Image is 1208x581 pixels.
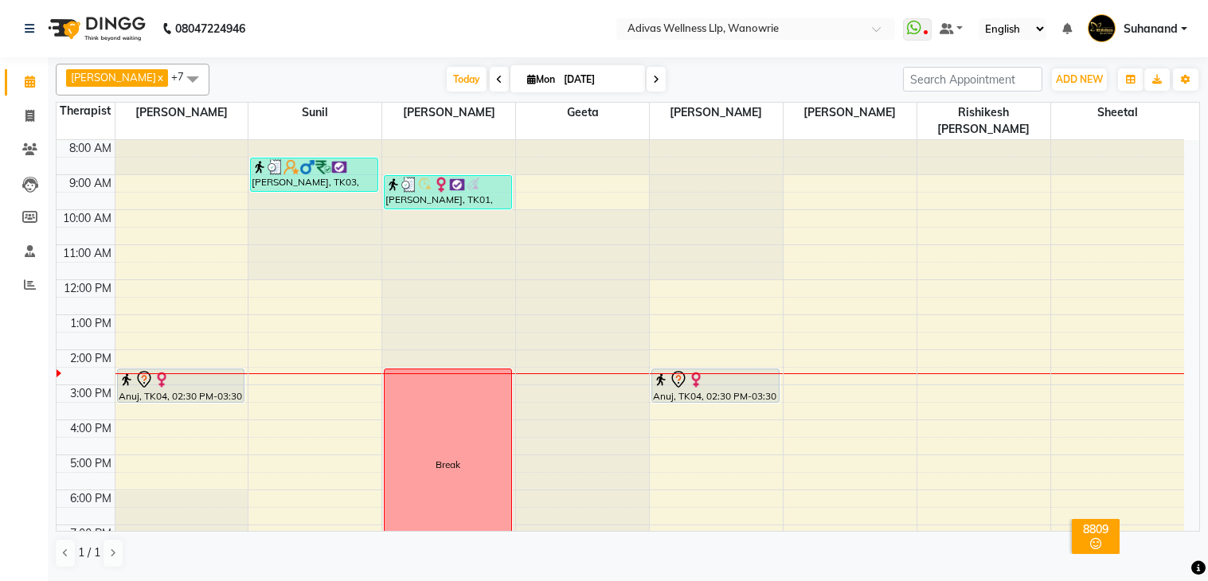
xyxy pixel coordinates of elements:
span: [PERSON_NAME] [650,103,783,123]
img: logo [41,6,150,51]
span: Suhanand [1124,21,1178,37]
div: 5:00 PM [67,455,115,472]
span: Geeta [516,103,649,123]
img: Suhanand [1088,14,1116,42]
span: ADD NEW [1056,73,1103,85]
div: Break [436,458,460,472]
span: [PERSON_NAME] [71,71,156,84]
span: [PERSON_NAME] [382,103,515,123]
div: 7:00 PM [67,525,115,542]
span: Today [447,67,487,92]
div: 8809 [1075,522,1116,536]
div: 11:00 AM [60,245,115,262]
b: 08047224946 [175,6,245,51]
span: Rishikesh [PERSON_NAME] [917,103,1050,139]
div: Anuj, TK04, 02:30 PM-03:30 PM, Swedish Massage with Wintergreen, Bayleaf & Clove 60 Min [118,369,244,402]
div: [PERSON_NAME], TK03, 08:30 AM-09:30 AM, Massage 60 Min [251,158,377,191]
div: [PERSON_NAME], TK01, 09:00 AM-10:00 AM, Swedish Massage with Wintergreen, Bayleaf & Clove 60 Min [385,176,511,209]
span: Sheetal [1051,103,1184,123]
span: 1 / 1 [78,544,100,561]
div: 12:00 PM [61,280,115,297]
div: 1:00 PM [67,315,115,332]
button: ADD NEW [1052,68,1107,91]
span: [PERSON_NAME] [784,103,917,123]
div: 4:00 PM [67,420,115,437]
div: Anuj, TK04, 02:30 PM-03:30 PM, Swedish Massage with Wintergreen, Bayleaf & Clove 60 Min [652,369,779,402]
div: 6:00 PM [67,490,115,507]
span: +7 [171,70,196,83]
input: Search Appointment [903,67,1042,92]
div: 2:00 PM [67,350,115,367]
input: 2025-09-01 [559,68,639,92]
div: Therapist [57,103,115,119]
div: 3:00 PM [67,385,115,402]
div: 9:00 AM [66,175,115,192]
span: [PERSON_NAME] [115,103,248,123]
span: Sunil [248,103,381,123]
span: Mon [523,73,559,85]
div: 8:00 AM [66,140,115,157]
a: x [156,71,163,84]
div: 10:00 AM [60,210,115,227]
